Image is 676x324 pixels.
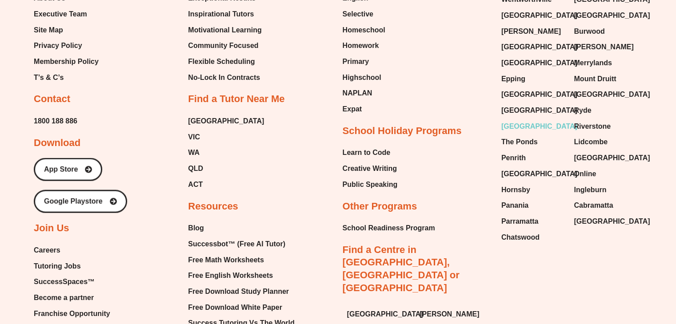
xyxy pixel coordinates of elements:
[343,8,385,21] a: Selective
[574,151,650,165] span: [GEOGRAPHIC_DATA]
[501,40,565,54] a: [GEOGRAPHIC_DATA]
[188,301,282,314] span: Free Download White Paper
[343,39,385,52] a: Homework
[188,221,204,235] span: Blog
[574,151,638,165] a: [GEOGRAPHIC_DATA]
[501,104,565,117] a: [GEOGRAPHIC_DATA]
[574,72,616,86] span: Mount Druitt
[501,215,539,228] span: Parramatta
[34,55,99,68] span: Membership Policy
[44,198,103,205] span: Google Playstore
[34,244,110,257] a: Careers
[420,308,479,321] span: [PERSON_NAME]
[34,307,110,320] a: Franchise Opportunity
[501,56,565,70] a: [GEOGRAPHIC_DATA]
[188,130,200,144] span: VIC
[501,183,530,197] span: Hornsby
[188,115,264,128] a: [GEOGRAPHIC_DATA]
[574,215,650,228] span: [GEOGRAPHIC_DATA]
[343,162,398,175] a: Creative Writing
[188,39,258,52] span: Community Focused
[501,231,565,244] a: Chatswood
[574,72,638,86] a: Mount Druitt
[501,151,526,165] span: Penrith
[574,120,611,133] span: Riverstone
[574,40,633,54] span: [PERSON_NAME]
[574,25,604,38] span: Burwood
[34,260,80,273] span: Tutoring Jobs
[34,115,77,128] a: 1800 188 886
[188,162,264,175] a: QLD
[188,8,264,21] a: Inspirational Tutors
[501,199,528,212] span: Panania
[188,146,200,159] span: WA
[188,55,255,68] span: Flexible Scheduling
[574,120,638,133] a: Riverstone
[501,9,565,22] a: [GEOGRAPHIC_DATA]
[343,39,379,52] span: Homework
[343,125,462,138] h2: School Holiday Programs
[574,56,638,70] a: Merrylands
[501,25,561,38] span: [PERSON_NAME]
[574,40,638,54] a: [PERSON_NAME]
[501,25,565,38] a: [PERSON_NAME]
[34,24,63,37] span: Site Map
[347,308,411,321] a: [GEOGRAPHIC_DATA]
[188,253,264,267] span: Free Math Worksheets
[501,135,538,149] span: The Ponds
[574,135,638,149] a: Lidcombe
[574,56,612,70] span: Merrylands
[343,178,398,191] span: Public Speaking
[501,72,525,86] span: Epping
[188,237,285,251] span: Successbot™ (Free AI Tutor)
[343,200,417,213] h2: Other Programs
[574,88,638,101] a: [GEOGRAPHIC_DATA]
[188,253,294,267] a: Free Math Worksheets
[501,88,565,101] a: [GEOGRAPHIC_DATA]
[188,55,264,68] a: Flexible Scheduling
[343,221,435,235] a: School Readiness Program
[188,8,254,21] span: Inspirational Tutors
[188,146,264,159] a: WA
[34,190,127,213] a: Google Playstore
[574,215,638,228] a: [GEOGRAPHIC_DATA]
[343,87,385,100] a: NAPLAN
[420,308,484,321] a: [PERSON_NAME]
[501,199,565,212] a: Panania
[188,24,264,37] a: Motivational Learning
[34,137,80,150] h2: Download
[188,71,260,84] span: No-Lock In Contracts
[188,93,284,106] h2: Find a Tutor Near Me
[188,285,294,298] a: Free Download Study Planner
[44,166,78,173] span: App Store
[34,39,99,52] a: Privacy Policy
[574,9,638,22] a: [GEOGRAPHIC_DATA]
[501,120,577,133] span: [GEOGRAPHIC_DATA]
[501,40,577,54] span: [GEOGRAPHIC_DATA]
[343,8,373,21] span: Selective
[528,224,676,324] iframe: Chat Widget
[188,200,238,213] h2: Resources
[501,88,577,101] span: [GEOGRAPHIC_DATA]
[501,104,577,117] span: [GEOGRAPHIC_DATA]
[343,24,385,37] span: Homeschool
[188,237,294,251] a: Successbot™ (Free AI Tutor)
[501,56,577,70] span: [GEOGRAPHIC_DATA]
[34,158,102,181] a: App Store
[501,183,565,197] a: Hornsby
[501,9,577,22] span: [GEOGRAPHIC_DATA]
[34,8,87,21] span: Executive Team
[343,103,362,116] span: Expat
[188,178,264,191] a: ACT
[343,162,397,175] span: Creative Writing
[574,183,638,197] a: Ingleburn
[34,71,64,84] span: T’s & C’s
[34,244,60,257] span: Careers
[343,71,381,84] span: Highschool
[188,269,273,282] span: Free English Worksheets
[188,221,294,235] a: Blog
[188,285,289,298] span: Free Download Study Planner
